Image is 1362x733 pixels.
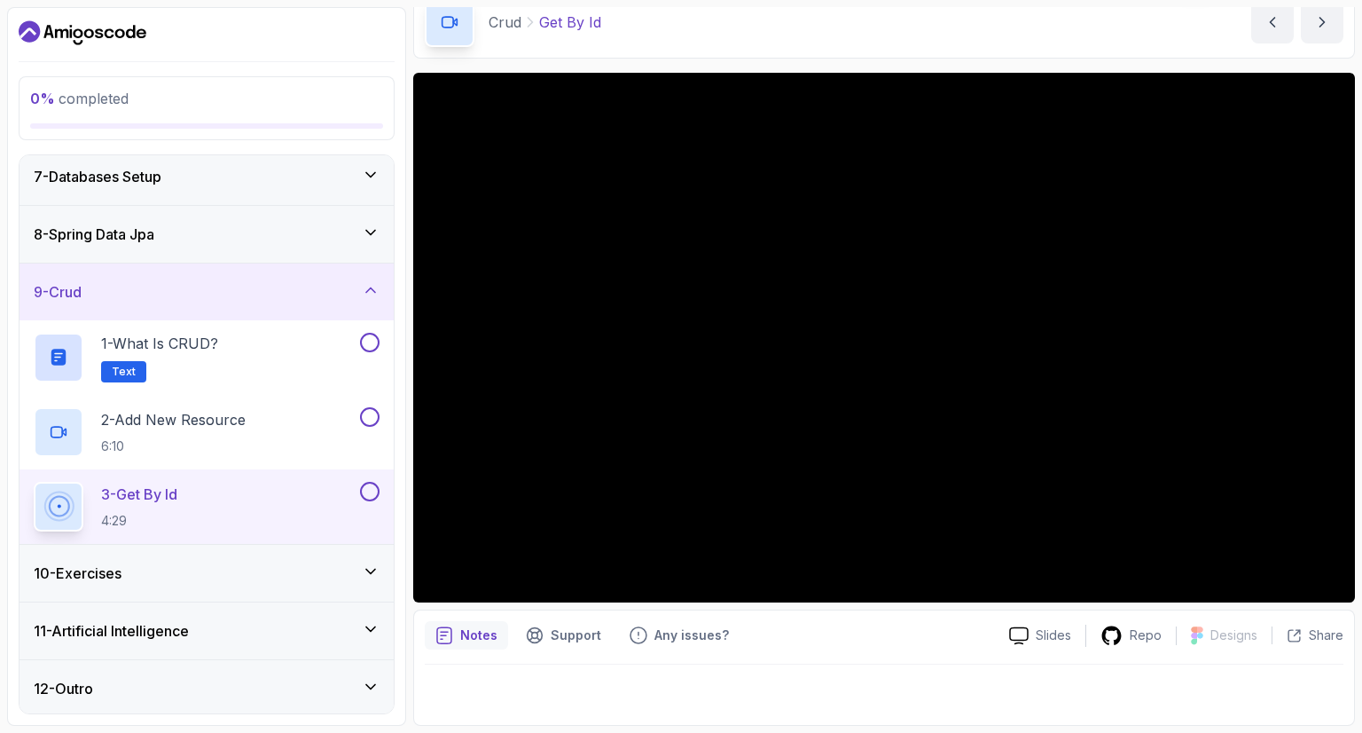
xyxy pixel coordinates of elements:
button: Feedback button [619,621,740,650]
a: Slides [995,627,1085,645]
p: 2 - Add New Resource [101,409,246,430]
button: previous content [1251,1,1294,43]
p: Repo [1130,627,1162,644]
p: 4:29 [101,512,177,530]
button: 12-Outro [20,660,394,717]
button: 9-Crud [20,264,394,320]
button: notes button [425,621,508,650]
p: Notes [460,627,497,644]
button: 2-Add New Resource6:10 [34,407,380,457]
a: Dashboard [19,19,146,47]
h3: 11 - Artificial Intelligence [34,620,189,642]
h3: 7 - Databases Setup [34,166,161,187]
button: next content [1301,1,1343,43]
p: Get By Id [539,12,601,33]
h3: 10 - Exercises [34,563,121,584]
span: Text [112,365,136,379]
button: 7-Databases Setup [20,148,394,205]
button: Support button [515,621,612,650]
p: 6:10 [101,437,246,455]
p: Crud [489,12,521,33]
span: completed [30,90,129,107]
button: 11-Artificial Intelligence [20,603,394,659]
button: 8-Spring Data Jpa [20,206,394,263]
p: Support [551,627,601,644]
p: Any issues? [654,627,729,644]
h3: 12 - Outro [34,678,93,699]
p: Slides [1036,627,1071,644]
button: 1-What is CRUD?Text [34,333,380,382]
button: 3-Get By Id4:29 [34,482,380,532]
h3: 8 - Spring Data Jpa [34,224,154,245]
p: 3 - Get By Id [101,484,177,505]
p: Share [1309,627,1343,644]
a: Repo [1086,625,1176,647]
h3: 9 - Crud [34,281,82,303]
button: Share [1272,627,1343,644]
p: Designs [1210,627,1257,644]
span: 0 % [30,90,55,107]
p: 1 - What is CRUD? [101,333,218,354]
iframe: 2 - Get By Id [413,73,1355,603]
button: 10-Exercises [20,545,394,602]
